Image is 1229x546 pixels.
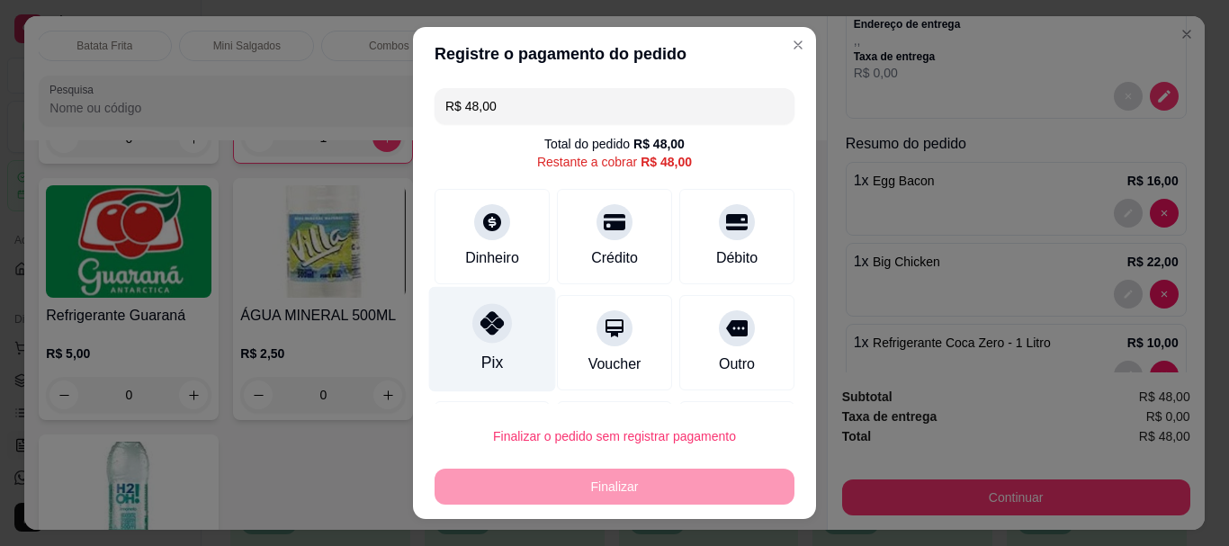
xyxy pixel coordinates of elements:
[719,354,755,375] div: Outro
[633,135,685,153] div: R$ 48,00
[481,352,503,375] div: Pix
[716,247,758,269] div: Débito
[465,247,519,269] div: Dinheiro
[641,153,692,171] div: R$ 48,00
[413,27,816,81] header: Registre o pagamento do pedido
[588,354,641,375] div: Voucher
[784,31,812,59] button: Close
[537,153,692,171] div: Restante a cobrar
[591,247,638,269] div: Crédito
[435,418,794,454] button: Finalizar o pedido sem registrar pagamento
[544,135,685,153] div: Total do pedido
[445,88,784,124] input: Ex.: hambúrguer de cordeiro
